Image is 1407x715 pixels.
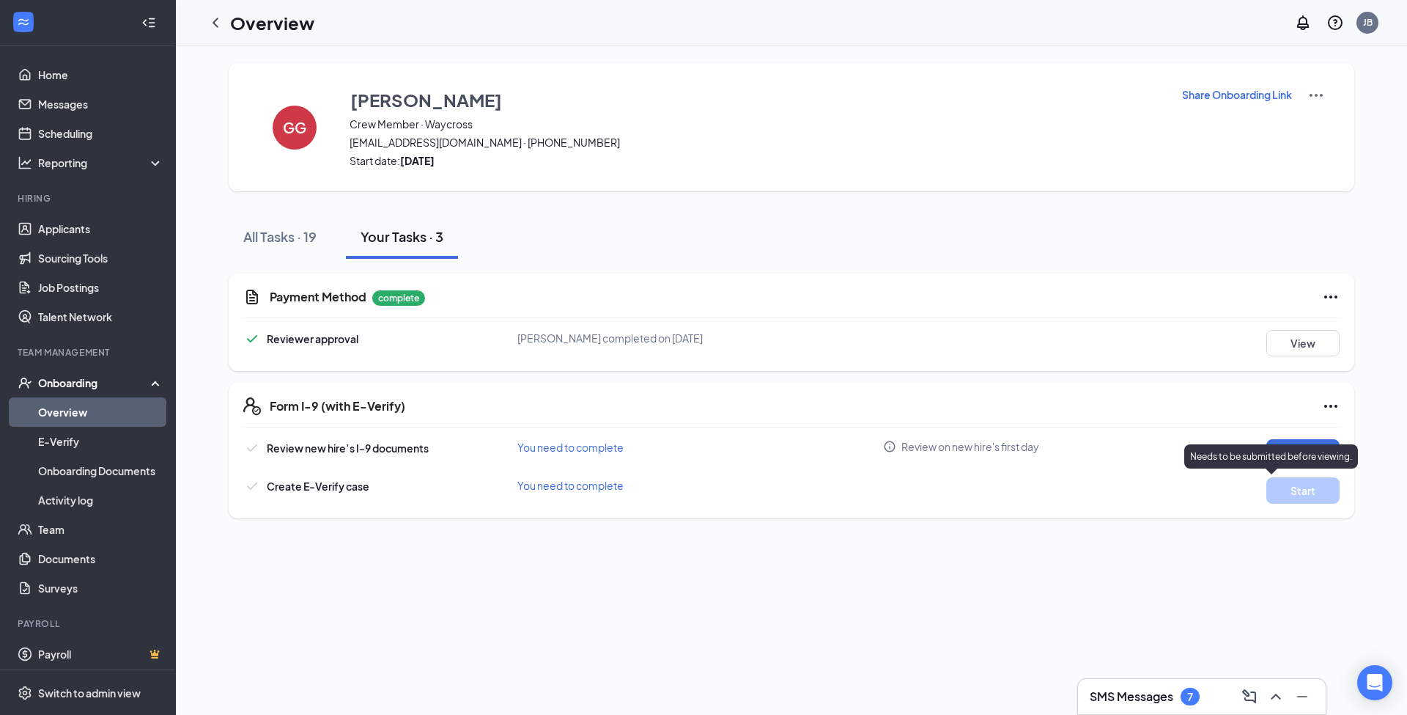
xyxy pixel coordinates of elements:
[18,192,160,205] div: Hiring
[258,87,331,168] button: GG
[1293,688,1311,705] svg: Minimize
[38,427,163,456] a: E-Verify
[350,117,1163,131] span: Crew Member · Waycross
[1241,688,1258,705] svg: ComposeMessage
[18,375,32,390] svg: UserCheck
[38,397,163,427] a: Overview
[517,479,624,492] span: You need to complete
[38,485,163,515] a: Activity log
[243,227,317,246] div: All Tasks · 19
[267,332,358,345] span: Reviewer approval
[1264,685,1288,708] button: ChevronUp
[1181,87,1293,103] button: Share Onboarding Link
[1294,14,1312,32] svg: Notifications
[1090,689,1173,705] h3: SMS Messages
[18,617,160,630] div: Payroll
[243,330,261,348] svg: Checkmark
[243,477,261,495] svg: Checkmark
[267,480,369,493] span: Create E-Verify case
[141,15,156,30] svg: Collapse
[517,331,703,345] span: [PERSON_NAME] completed on [DATE]
[38,214,163,243] a: Applicants
[361,227,443,246] div: Your Tasks · 3
[283,122,306,133] h4: GG
[1326,14,1344,32] svg: QuestionInfo
[38,155,164,170] div: Reporting
[267,441,429,455] span: Review new hire’s I-9 documents
[883,440,896,453] svg: Info
[38,639,163,669] a: PayrollCrown
[38,456,163,485] a: Onboarding Documents
[38,243,163,273] a: Sourcing Tools
[18,346,160,359] div: Team Management
[1363,16,1373,29] div: JB
[243,439,261,457] svg: Checkmark
[38,89,163,119] a: Messages
[372,290,425,306] p: complete
[16,15,31,29] svg: WorkstreamLogo
[38,119,163,148] a: Scheduling
[1182,87,1292,102] p: Share Onboarding Link
[350,87,1163,113] button: [PERSON_NAME]
[243,288,261,306] svg: CustomFormIcon
[1322,397,1340,415] svg: Ellipses
[400,154,435,167] strong: [DATE]
[38,544,163,573] a: Documents
[38,273,163,302] a: Job Postings
[38,686,141,700] div: Switch to admin view
[901,439,1039,454] span: Review on new hire's first day
[1307,87,1325,104] img: More Actions
[1267,688,1285,705] svg: ChevronUp
[1322,288,1340,306] svg: Ellipses
[207,14,224,32] svg: ChevronLeft
[350,135,1163,150] span: [EMAIL_ADDRESS][DOMAIN_NAME] · [PHONE_NUMBER]
[1190,450,1352,463] p: Needs to be submitted before viewing.
[38,573,163,603] a: Surveys
[517,441,624,454] span: You need to complete
[18,155,32,170] svg: Analysis
[1187,691,1193,703] div: 7
[38,302,163,331] a: Talent Network
[243,397,261,415] svg: FormI9EVerifyIcon
[1357,665,1392,700] div: Open Intercom Messenger
[38,375,151,390] div: Onboarding
[350,153,1163,168] span: Start date:
[1266,330,1340,356] button: View
[270,289,366,305] h5: Payment Method
[270,398,405,414] h5: Form I-9 (with E-Verify)
[38,515,163,544] a: Team
[1290,685,1314,708] button: Minimize
[350,87,502,112] h3: [PERSON_NAME]
[1266,439,1340,466] button: Review
[230,10,314,35] h1: Overview
[1238,685,1261,708] button: ComposeMessage
[38,60,163,89] a: Home
[1266,477,1340,504] button: Start
[18,686,32,700] svg: Settings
